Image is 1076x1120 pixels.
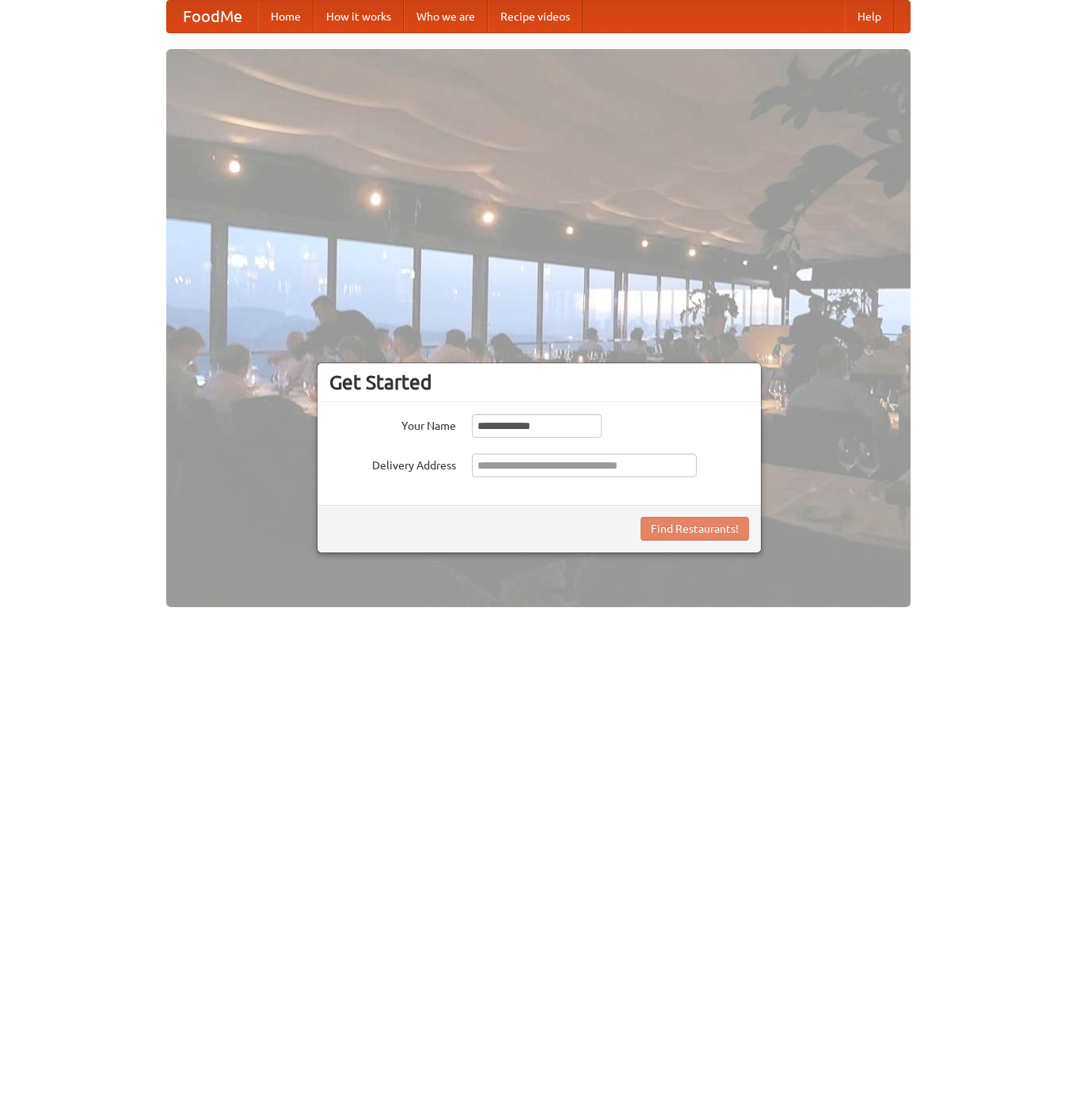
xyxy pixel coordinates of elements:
[329,370,749,394] h3: Get Started
[329,414,456,434] label: Your Name
[167,1,258,32] a: FoodMe
[329,454,456,473] label: Delivery Address
[488,1,583,32] a: Recipe videos
[404,1,488,32] a: Who we are
[258,1,314,32] a: Home
[314,1,404,32] a: How it works
[845,1,894,32] a: Help
[641,517,749,541] button: Find Restaurants!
